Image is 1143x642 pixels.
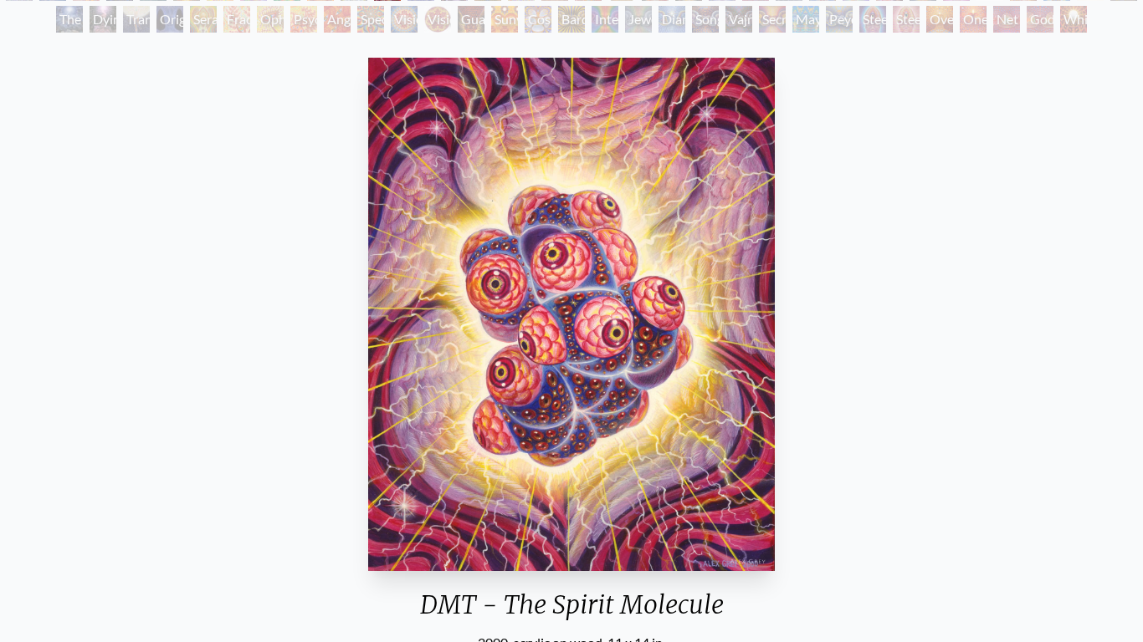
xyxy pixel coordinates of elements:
div: Net of Being [993,6,1020,33]
div: Psychomicrograph of a Fractal Paisley Cherub Feather Tip [290,6,317,33]
div: Fractal Eyes [223,6,250,33]
div: Spectral Lotus [357,6,384,33]
div: Godself [1027,6,1053,33]
img: DMT---The-Spirit-Molecule-2000-Alex-Grey-watermarked.jpg [368,58,775,571]
div: Sunyata [491,6,518,33]
div: Ophanic Eyelash [257,6,284,33]
div: Angel Skin [324,6,351,33]
div: Interbeing [592,6,618,33]
div: DMT - The Spirit Molecule [361,589,782,633]
div: Guardian of Infinite Vision [458,6,484,33]
div: Peyote Being [826,6,853,33]
div: Vajra Being [725,6,752,33]
div: The Soul Finds It's Way [56,6,83,33]
div: Steeplehead 1 [859,6,886,33]
div: Vision Crystal [391,6,418,33]
div: Bardo Being [558,6,585,33]
div: Oversoul [926,6,953,33]
div: Seraphic Transport Docking on the Third Eye [190,6,217,33]
div: Secret Writing Being [759,6,786,33]
div: White Light [1060,6,1087,33]
div: Mayan Being [792,6,819,33]
div: Transfiguration [123,6,150,33]
div: Jewel Being [625,6,652,33]
div: Diamond Being [659,6,685,33]
div: Steeplehead 2 [893,6,920,33]
div: Cosmic Elf [525,6,551,33]
div: Dying [90,6,116,33]
div: Song of Vajra Being [692,6,719,33]
div: One [960,6,987,33]
div: Original Face [156,6,183,33]
div: Vision Crystal Tondo [424,6,451,33]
